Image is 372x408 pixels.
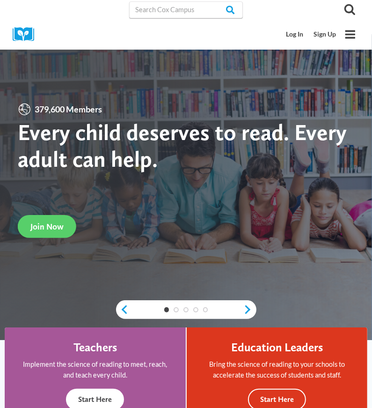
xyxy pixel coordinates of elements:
img: Cox Campus [13,27,41,42]
h4: Education Leaders [231,340,323,354]
p: Bring the science of reading to your schools to accelerate the success of students and staff. [199,359,355,380]
a: previous [116,305,129,315]
a: 1 [164,307,169,312]
input: Search Cox Campus [129,1,243,18]
a: 4 [193,307,198,312]
a: Join Now [18,215,76,238]
nav: Secondary Mobile Navigation [281,26,341,43]
a: next [244,305,256,315]
span: Join Now [30,222,64,231]
a: Log In [281,26,309,43]
a: 2 [174,307,179,312]
h4: Teachers [73,340,117,354]
a: 5 [203,307,208,312]
span: 379,600 Members [31,103,105,116]
strong: Every child deserves to read. Every adult can help. [18,119,347,172]
a: 3 [183,307,189,312]
div: content slider buttons [116,300,256,319]
button: Open menu [341,25,359,44]
p: Implement the science of reading to meet, reach, and teach every child. [17,359,173,380]
a: Sign Up [308,26,341,43]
